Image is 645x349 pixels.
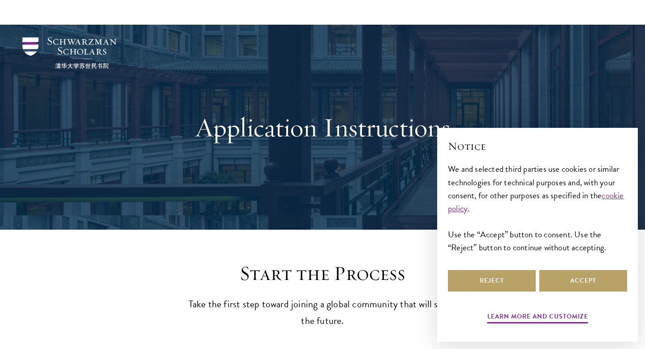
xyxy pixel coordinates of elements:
button: Reject [448,270,536,292]
p: Take the first step toward joining a global community that will shape the future. [184,296,461,329]
h2: Start the Process [184,261,461,286]
h1: Application Instructions [168,111,477,144]
button: Learn more and customize [487,311,588,325]
a: cookie policy [448,189,624,215]
img: Schwarzman Scholars [22,37,116,69]
div: We and selected third parties use cookies or similar technologies for technical purposes and, wit... [448,162,627,253]
button: Accept [539,270,627,292]
h2: Notice [448,139,627,154]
